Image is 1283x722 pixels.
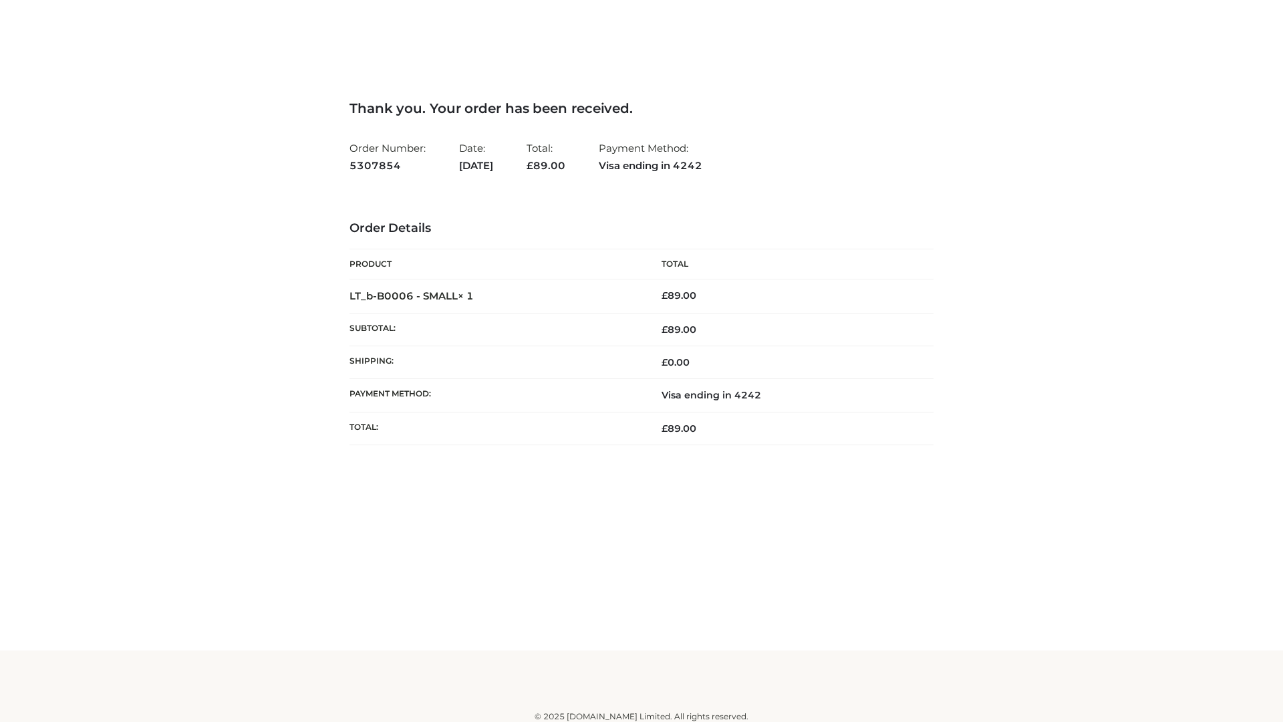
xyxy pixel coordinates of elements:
td: Visa ending in 4242 [641,379,934,412]
li: Order Number: [349,136,426,177]
th: Payment method: [349,379,641,412]
li: Payment Method: [599,136,702,177]
li: Total: [527,136,565,177]
span: 89.00 [662,324,696,336]
h3: Thank you. Your order has been received. [349,100,934,116]
th: Shipping: [349,346,641,379]
span: 89.00 [527,159,565,172]
h3: Order Details [349,221,934,236]
bdi: 89.00 [662,289,696,302]
li: Date: [459,136,493,177]
strong: [DATE] [459,157,493,174]
span: 89.00 [662,423,696,435]
th: Total [641,249,934,279]
strong: Visa ending in 4242 [599,157,702,174]
strong: × 1 [458,289,474,302]
th: Total: [349,412,641,445]
th: Product [349,249,641,279]
span: £ [662,356,668,368]
span: £ [662,423,668,435]
span: £ [527,159,533,172]
bdi: 0.00 [662,356,690,368]
span: £ [662,289,668,302]
strong: LT_b-B0006 - SMALL [349,289,474,302]
span: £ [662,324,668,336]
th: Subtotal: [349,313,641,346]
strong: 5307854 [349,157,426,174]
